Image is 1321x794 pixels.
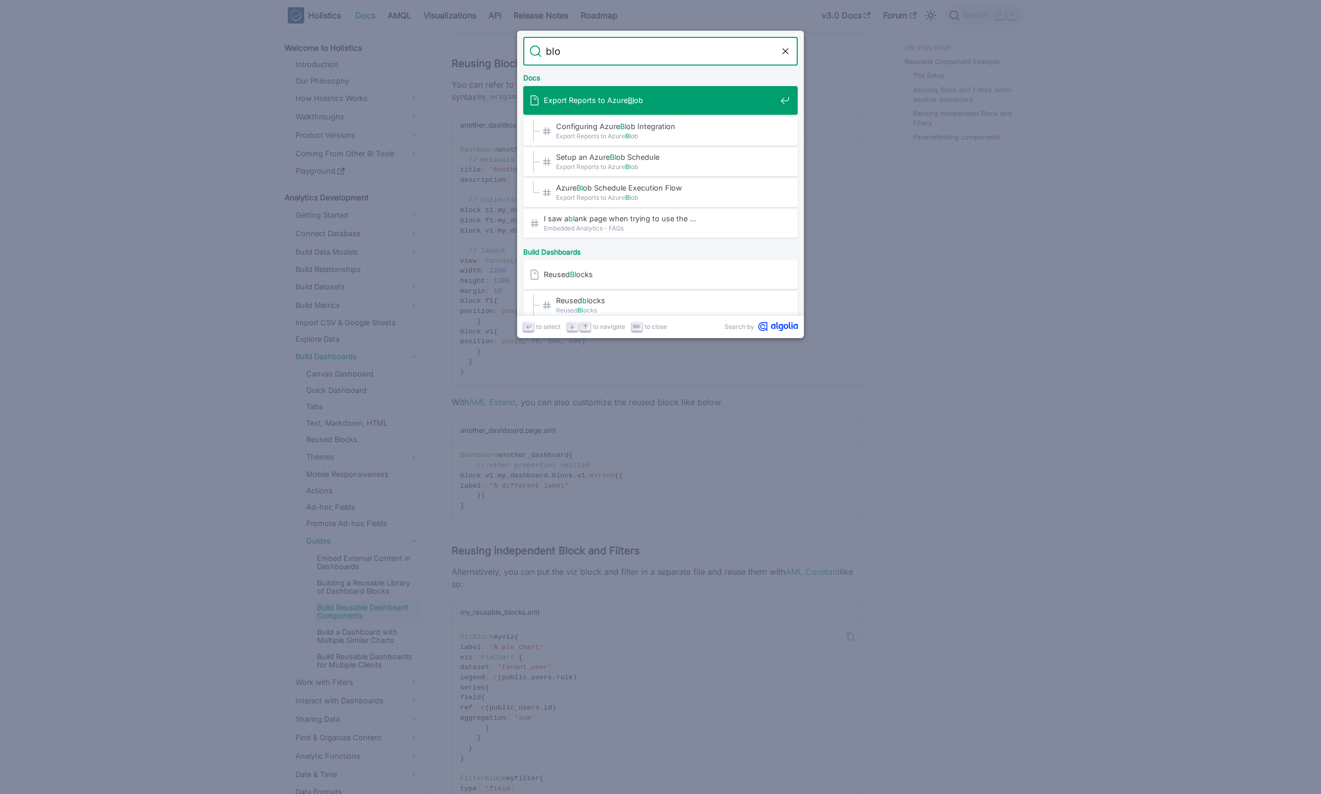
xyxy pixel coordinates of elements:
a: Search byAlgolia [725,322,798,331]
span: Embedded Analytics - FAQs [544,223,776,233]
span: Export Reports to Azure ob [556,131,776,141]
div: Docs [521,66,800,86]
a: AzureBlob Schedule Execution Flow​Export Reports to AzureBlob [523,178,798,207]
span: Export Reports to Azure ob [544,95,776,105]
input: Search docs [542,37,779,66]
mark: Bl [625,132,631,140]
mark: Bl [625,194,631,201]
svg: Arrow up [582,323,589,330]
a: Setup an AzureBlob Schedule​Export Reports to AzureBlob [523,148,798,176]
span: Azure ob Schedule Execution Flow​ [556,183,776,193]
mark: Bl [620,122,626,131]
span: Reused ocks [556,305,776,315]
mark: Bl [625,163,631,171]
svg: Escape key [633,323,641,330]
svg: Enter key [525,323,532,330]
span: to close [645,322,667,331]
span: I saw a ank page when trying to use the … [544,214,776,223]
span: Reused ocks​ [556,296,776,305]
mark: Bl [628,96,634,105]
a: Reusedblocks​ReusedBlocks [523,291,798,320]
span: Export Reports to Azure ob [556,193,776,202]
svg: Algolia [758,322,798,331]
a: Export Reports to AzureBlob [523,86,798,115]
a: I saw ablank page when trying to use the …Embedded Analytics - FAQs [523,209,798,238]
div: Build Dashboards [521,240,800,260]
mark: bl [582,296,588,305]
mark: Bl [578,306,583,314]
button: Clear the query [779,45,792,57]
a: ReusedBlocks [523,260,798,289]
a: Configuring AzureBlob Integration​Export Reports to AzureBlob [523,117,798,145]
span: Search by [725,322,754,331]
svg: Arrow down [568,323,576,330]
mark: Bl [577,183,583,192]
span: to select [536,322,561,331]
mark: bl [568,214,574,223]
mark: Bl [570,270,576,279]
span: to navigate [593,322,625,331]
span: Configuring Azure ob Integration​ [556,121,776,131]
span: Export Reports to Azure ob [556,162,776,172]
mark: Bl [610,153,616,161]
span: Setup an Azure ob Schedule​ [556,152,776,162]
span: Reused ocks [544,269,776,279]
